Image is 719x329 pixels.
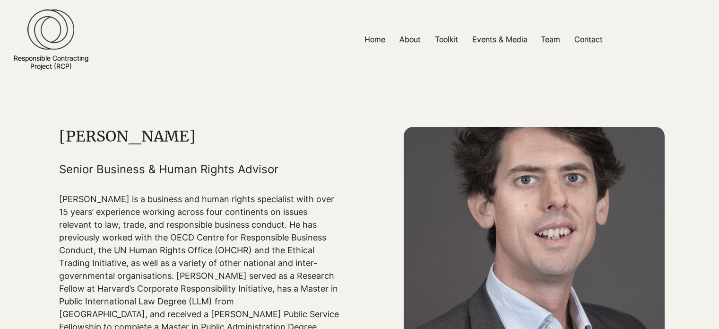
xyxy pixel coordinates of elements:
a: Home [357,29,392,50]
nav: Site [248,29,719,50]
p: About [395,29,425,50]
h1: [PERSON_NAME] [59,127,341,146]
a: About [392,29,428,50]
a: Team [534,29,567,50]
a: Responsible ContractingProject (RCP) [14,54,88,70]
a: Contact [567,29,610,50]
p: Toolkit [430,29,463,50]
p: Contact [570,29,607,50]
p: Team [536,29,565,50]
p: Home [360,29,390,50]
a: Toolkit [428,29,465,50]
p: Events & Media [468,29,532,50]
a: Events & Media [465,29,534,50]
h5: Senior Business & Human Rights Advisor [59,162,341,176]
